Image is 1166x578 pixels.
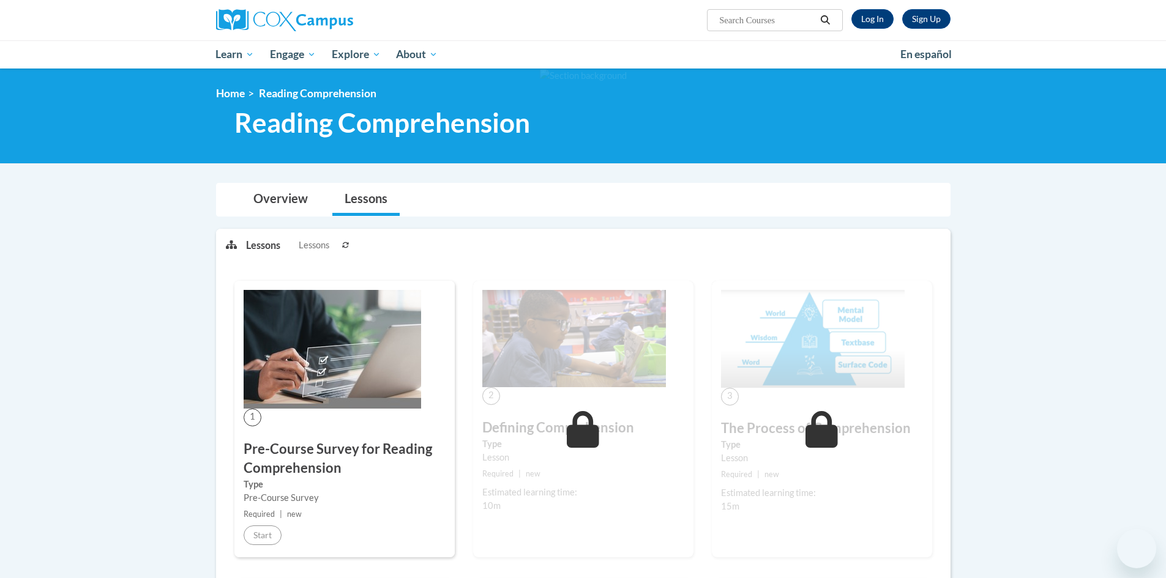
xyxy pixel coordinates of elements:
div: Estimated learning time: [482,486,684,499]
img: Course Image [244,290,421,409]
a: Engage [262,40,324,69]
img: Cox Campus [216,9,353,31]
span: Lessons [299,239,329,252]
span: 10m [482,500,501,511]
div: Lesson [721,451,923,465]
a: Home [216,87,245,100]
span: Reading Comprehension [259,87,376,100]
img: Course Image [721,290,905,388]
span: Learn [215,47,254,62]
span: | [518,469,521,478]
span: | [757,470,760,479]
span: Required [482,469,514,478]
span: En español [900,48,952,61]
span: Engage [270,47,316,62]
span: Reading Comprehension [234,106,530,139]
a: Explore [324,40,389,69]
span: About [396,47,438,62]
a: En español [892,42,960,67]
span: | [280,509,282,519]
span: 3 [721,388,739,406]
span: new [526,469,540,478]
a: Register [902,9,951,29]
h3: The Process of Comprehension [721,419,923,438]
span: new [764,470,779,479]
span: Required [721,470,752,479]
span: Explore [332,47,381,62]
div: Lesson [482,451,684,464]
span: 15m [721,501,739,511]
img: Course Image [482,290,666,387]
a: Learn [208,40,263,69]
div: Main menu [198,40,969,69]
span: 2 [482,387,500,405]
a: Lessons [332,183,400,216]
a: Log In [851,9,894,29]
label: Type [244,478,446,491]
a: About [388,40,446,69]
input: Search Courses [718,13,816,28]
button: Search [816,13,834,28]
label: Type [721,438,923,451]
h3: Pre-Course Survey for Reading Comprehension [244,440,446,478]
label: Type [482,437,684,451]
a: Cox Campus [216,9,449,31]
button: Start [244,525,282,545]
span: 1 [244,409,261,426]
iframe: Button to launch messaging window [1117,529,1156,568]
p: Lessons [246,239,280,252]
div: Estimated learning time: [721,486,923,500]
span: Required [244,509,275,519]
span: new [287,509,302,519]
a: Overview [241,183,320,216]
img: Section background [540,69,627,83]
h3: Defining Comprehension [482,418,684,437]
div: Pre-Course Survey [244,491,446,505]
